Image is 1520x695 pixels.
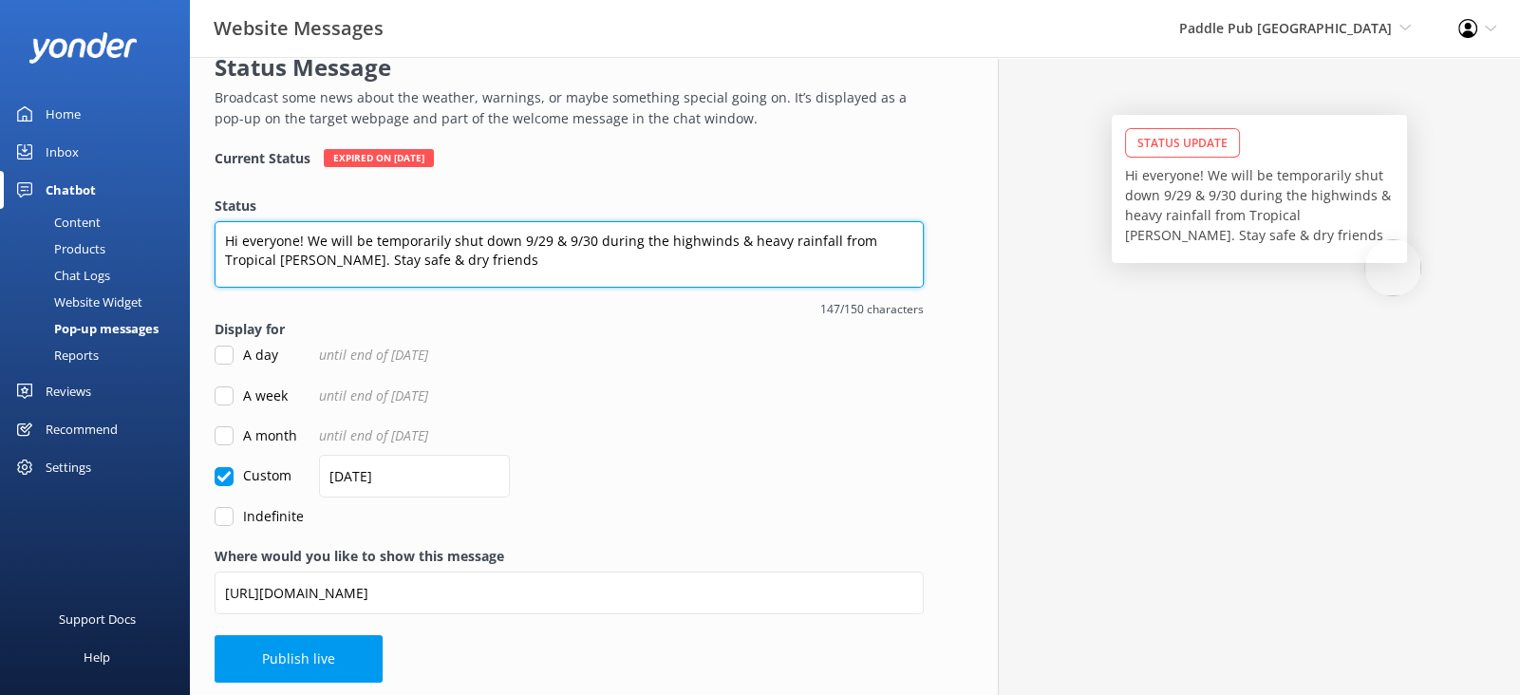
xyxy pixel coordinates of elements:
div: Home [46,95,81,133]
a: Content [11,209,190,235]
div: Chat Logs [11,262,110,289]
div: Reports [11,342,99,368]
a: Products [11,235,190,262]
label: Custom [215,465,291,486]
textarea: Hi everyone! We will be temporarily shut down 9/29 & 9/30 during the highwinds & heavy rainfall f... [215,221,924,288]
div: Pop-up messages [11,315,159,342]
h2: Status Message [215,49,914,85]
div: Products [11,235,105,262]
div: Website Widget [11,289,142,315]
h4: Current Status [215,149,310,167]
span: until end of [DATE] [319,345,428,366]
h3: Website Messages [214,13,384,44]
input: dd/mm/yyyy [319,455,510,498]
label: A day [215,345,278,366]
input: https://www.example.com/page [215,572,924,614]
label: A week [215,385,288,406]
p: Broadcast some news about the weather, warnings, or maybe something special going on. It’s displa... [215,87,914,130]
button: Publish live [215,635,383,683]
div: Reviews [46,372,91,410]
img: yonder-white-logo.png [28,32,138,64]
a: Pop-up messages [11,315,190,342]
span: until end of [DATE] [319,425,428,446]
a: Reports [11,342,190,368]
p: Hi everyone! We will be temporarily shut down 9/29 & 9/30 during the highwinds & heavy rainfall f... [1125,165,1394,245]
label: A month [215,425,297,446]
div: Expired on [DATE] [324,149,434,167]
div: Help [84,638,110,676]
div: Chatbot [46,171,96,209]
label: Status [215,196,924,216]
div: Inbox [46,133,79,171]
div: Support Docs [59,600,136,638]
span: 147/150 characters [215,300,924,318]
div: Recommend [46,410,118,448]
div: Status Update [1125,128,1240,158]
a: Website Widget [11,289,190,315]
label: Display for [215,319,924,340]
label: Indefinite [215,506,304,527]
div: Settings [46,448,91,486]
div: Content [11,209,101,235]
a: Chat Logs [11,262,190,289]
span: Paddle Pub [GEOGRAPHIC_DATA] [1179,19,1392,37]
label: Where would you like to show this message [215,546,924,567]
span: until end of [DATE] [319,385,428,406]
